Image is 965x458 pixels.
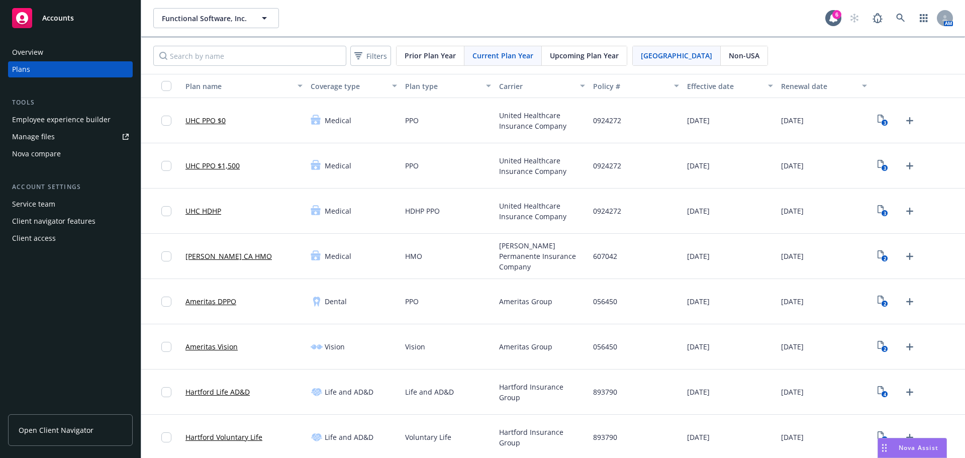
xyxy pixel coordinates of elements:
span: [DATE] [781,432,804,442]
div: Manage files [12,129,55,145]
span: 0924272 [593,115,621,126]
span: Life and AD&D [405,387,454,397]
span: 0924272 [593,160,621,171]
span: [GEOGRAPHIC_DATA] [641,50,712,61]
span: [DATE] [781,206,804,216]
span: Medical [325,206,351,216]
a: Search [891,8,911,28]
a: Hartford Voluntary Life [185,432,262,442]
div: Carrier [499,81,574,91]
button: Carrier [495,74,589,98]
a: Plans [8,61,133,77]
span: PPO [405,115,419,126]
a: Switch app [914,8,934,28]
text: 2 [884,301,886,307]
span: [DATE] [781,251,804,261]
a: UHC PPO $0 [185,115,226,126]
span: [DATE] [781,387,804,397]
div: Employee experience builder [12,112,111,128]
span: HDHP PPO [405,206,440,216]
a: Upload Plan Documents [902,384,918,400]
span: Dental [325,296,347,307]
span: Ameritas Group [499,296,552,307]
span: Medical [325,115,351,126]
span: 056450 [593,341,617,352]
span: Current Plan Year [472,50,533,61]
a: Upload Plan Documents [902,294,918,310]
span: Hartford Insurance Group [499,382,585,403]
span: United Healthcare Insurance Company [499,110,585,131]
span: HMO [405,251,422,261]
button: Plan name [181,74,307,98]
a: Service team [8,196,133,212]
a: Overview [8,44,133,60]
span: Life and AD&D [325,387,373,397]
a: View Plan Documents [875,429,891,445]
div: Client navigator features [12,213,95,229]
div: Service team [12,196,55,212]
span: [DATE] [781,296,804,307]
span: [DATE] [687,432,710,442]
text: 2 [884,346,886,352]
span: [DATE] [781,341,804,352]
span: [DATE] [687,341,710,352]
input: Toggle Row Selected [161,161,171,171]
span: Filters [352,49,389,63]
button: Functional Software, Inc. [153,8,279,28]
span: Prior Plan Year [405,50,456,61]
a: [PERSON_NAME] CA HMO [185,251,272,261]
span: [DATE] [781,160,804,171]
div: Account settings [8,182,133,192]
span: Functional Software, Inc. [162,13,249,24]
span: Upcoming Plan Year [550,50,619,61]
span: Medical [325,160,351,171]
div: 6 [832,10,841,19]
span: Vision [405,341,425,352]
a: View Plan Documents [875,339,891,355]
span: PPO [405,296,419,307]
span: United Healthcare Insurance Company [499,155,585,176]
text: 3 [884,165,886,171]
button: Filters [350,46,391,66]
div: Tools [8,98,133,108]
button: Policy # [589,74,683,98]
a: Upload Plan Documents [902,248,918,264]
input: Toggle Row Selected [161,432,171,442]
a: View Plan Documents [875,113,891,129]
span: [DATE] [687,251,710,261]
span: 893790 [593,387,617,397]
input: Toggle Row Selected [161,342,171,352]
div: Plan name [185,81,292,91]
a: UHC HDHP [185,206,221,216]
a: Nova compare [8,146,133,162]
span: Vision [325,341,345,352]
div: Plan type [405,81,480,91]
span: [DATE] [687,387,710,397]
a: Accounts [8,4,133,32]
span: [DATE] [781,115,804,126]
a: Upload Plan Documents [902,339,918,355]
a: Ameritas DPPO [185,296,236,307]
button: Coverage type [307,74,401,98]
span: [DATE] [687,160,710,171]
text: 4 [884,391,886,398]
span: United Healthcare Insurance Company [499,201,585,222]
input: Select all [161,81,171,91]
span: Open Client Navigator [19,425,93,435]
a: Start snowing [844,8,864,28]
button: Renewal date [777,74,871,98]
span: Accounts [42,14,74,22]
span: [PERSON_NAME] Permanente Insurance Company [499,240,585,272]
span: Voluntary Life [405,432,451,442]
a: Upload Plan Documents [902,203,918,219]
span: Life and AD&D [325,432,373,442]
a: View Plan Documents [875,248,891,264]
span: 607042 [593,251,617,261]
span: 893790 [593,432,617,442]
a: UHC PPO $1,500 [185,160,240,171]
button: Effective date [683,74,777,98]
input: Toggle Row Selected [161,387,171,397]
span: Hartford Insurance Group [499,427,585,448]
div: Nova compare [12,146,61,162]
span: 056450 [593,296,617,307]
